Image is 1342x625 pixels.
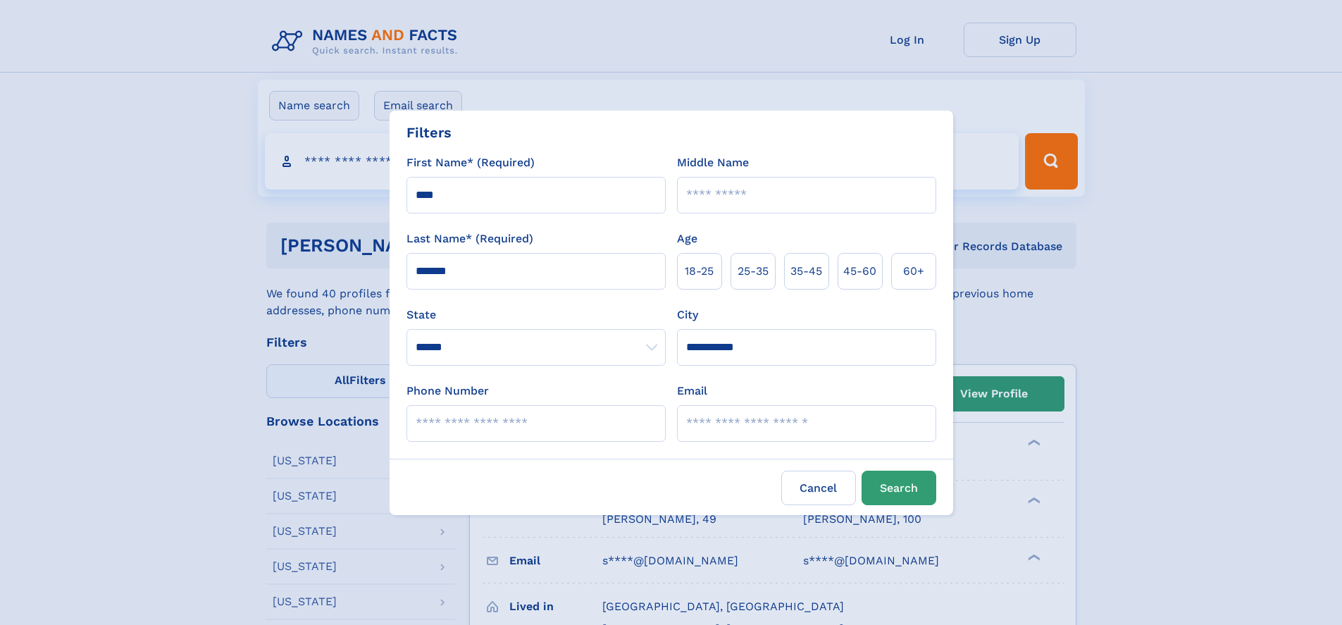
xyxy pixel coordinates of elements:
button: Search [862,471,936,505]
label: Cancel [781,471,856,505]
span: 60+ [903,263,924,280]
label: Last Name* (Required) [406,230,533,247]
label: First Name* (Required) [406,154,535,171]
span: 25‑35 [738,263,769,280]
label: Middle Name [677,154,749,171]
label: Email [677,383,707,400]
span: 45‑60 [843,263,876,280]
div: Filters [406,122,452,143]
span: 18‑25 [685,263,714,280]
label: Phone Number [406,383,489,400]
label: Age [677,230,697,247]
label: City [677,307,698,323]
span: 35‑45 [790,263,822,280]
label: State [406,307,666,323]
